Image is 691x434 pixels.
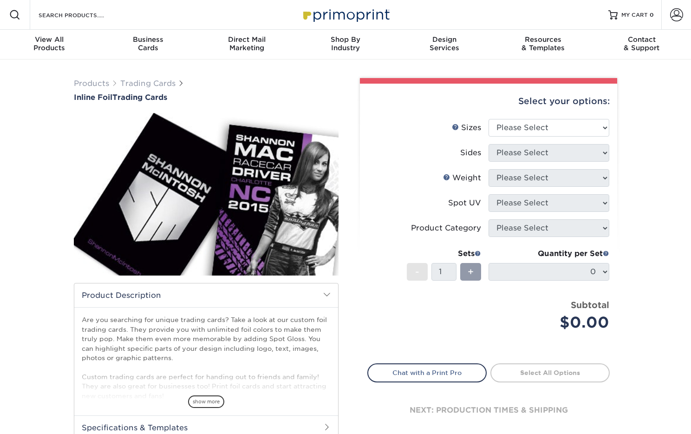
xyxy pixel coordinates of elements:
[571,300,609,310] strong: Subtotal
[299,5,392,25] img: Primoprint
[452,122,481,133] div: Sizes
[99,35,198,44] span: Business
[296,35,395,52] div: Industry
[74,93,112,102] span: Inline Foil
[38,9,128,20] input: SEARCH PRODUCTS.....
[296,30,395,59] a: Shop ByIndustry
[74,93,339,102] a: Inline FoilTrading Cards
[621,11,648,19] span: MY CART
[592,35,691,44] span: Contact
[197,35,296,44] span: Direct Mail
[489,248,609,259] div: Quantity per Set
[495,311,609,334] div: $0.00
[99,30,198,59] a: BusinessCards
[188,395,224,408] span: show more
[592,30,691,59] a: Contact& Support
[99,35,198,52] div: Cards
[74,103,339,286] img: Inline Foil 01
[367,363,487,382] a: Chat with a Print Pro
[74,93,339,102] h1: Trading Cards
[415,265,419,279] span: -
[296,35,395,44] span: Shop By
[395,35,494,44] span: Design
[82,315,331,401] p: Are you searching for unique trading cards? Take a look at our custom foil trading cards. They pr...
[448,197,481,209] div: Spot UV
[367,84,610,119] div: Select your options:
[494,35,593,52] div: & Templates
[494,35,593,44] span: Resources
[407,248,481,259] div: Sets
[395,30,494,59] a: DesignServices
[197,30,296,59] a: Direct MailMarketing
[592,35,691,52] div: & Support
[120,79,176,88] a: Trading Cards
[468,265,474,279] span: +
[650,12,654,18] span: 0
[395,35,494,52] div: Services
[74,283,338,307] h2: Product Description
[494,30,593,59] a: Resources& Templates
[74,79,109,88] a: Products
[197,35,296,52] div: Marketing
[490,363,610,382] a: Select All Options
[411,223,481,234] div: Product Category
[443,172,481,184] div: Weight
[460,147,481,158] div: Sides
